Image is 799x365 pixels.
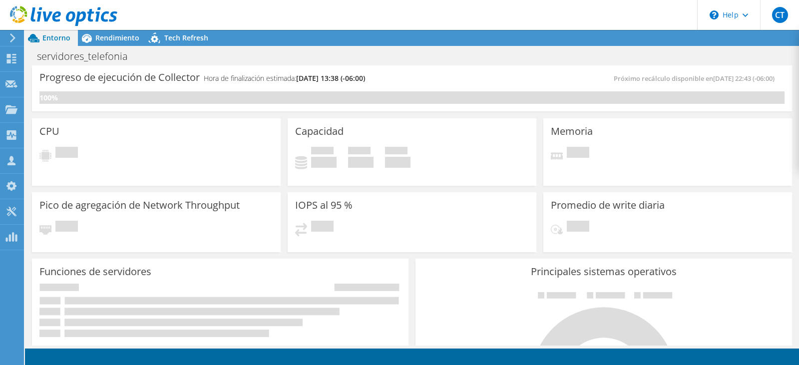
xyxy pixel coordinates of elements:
h4: Hora de finalización estimada: [204,73,365,84]
span: Total [385,147,407,157]
span: Pendiente [567,221,589,234]
span: [DATE] 22:43 (-06:00) [713,74,775,83]
span: Tech Refresh [164,33,208,42]
svg: \n [710,10,719,19]
span: Pendiente [55,221,78,234]
span: Pendiente [567,147,589,160]
h3: Memoria [551,126,593,137]
h3: CPU [39,126,59,137]
span: Libre [348,147,371,157]
h3: Promedio de write diaria [551,200,665,211]
h1: servidores_telefonia [32,51,143,62]
h4: 0 GiB [385,157,410,168]
span: Used [311,147,334,157]
span: CT [772,7,788,23]
h3: Principales sistemas operativos [423,266,785,277]
span: Próximo recálculo disponible en [614,74,780,83]
h3: Capacidad [295,126,344,137]
span: Pendiente [55,147,78,160]
h3: Funciones de servidores [39,266,151,277]
h4: 0 GiB [311,157,337,168]
span: Rendimiento [95,33,139,42]
span: [DATE] 13:38 (-06:00) [296,73,365,83]
span: Entorno [42,33,70,42]
span: Pendiente [311,221,334,234]
h4: 0 GiB [348,157,374,168]
h3: IOPS al 95 % [295,200,353,211]
h3: Pico de agregación de Network Throughput [39,200,240,211]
